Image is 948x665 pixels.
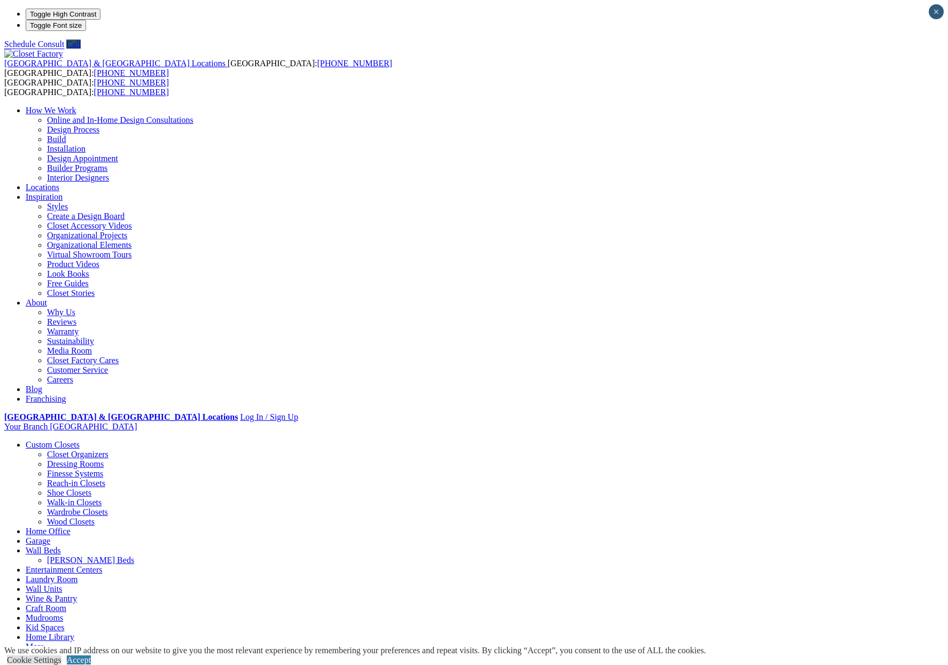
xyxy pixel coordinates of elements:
a: Shoe Closets [47,488,91,497]
a: Home Library [26,632,74,641]
a: Organizational Projects [47,231,127,240]
a: Closet Accessory Videos [47,221,132,230]
a: Media Room [47,346,92,355]
a: Build [47,135,66,144]
a: Customer Service [47,365,108,374]
a: Wood Closets [47,517,95,526]
a: Home Office [26,527,71,536]
button: Toggle High Contrast [26,9,100,20]
a: Installation [47,144,86,153]
a: Accept [67,655,91,664]
a: Locations [26,183,59,192]
span: [GEOGRAPHIC_DATA]: [GEOGRAPHIC_DATA]: [4,59,392,77]
a: Design Process [47,125,99,134]
a: Log In / Sign Up [240,412,298,421]
span: Toggle High Contrast [30,10,96,18]
a: Walk-in Closets [47,498,102,507]
a: Call [66,40,81,49]
a: Careers [47,375,73,384]
a: Closet Organizers [47,450,108,459]
a: How We Work [26,106,76,115]
img: Closet Factory [4,49,63,59]
a: [PHONE_NUMBER] [94,78,169,87]
a: Finesse Systems [47,469,103,478]
a: [GEOGRAPHIC_DATA] & [GEOGRAPHIC_DATA] Locations [4,59,228,68]
a: Wine & Pantry [26,594,77,603]
a: Virtual Showroom Tours [47,250,132,259]
a: Wardrobe Closets [47,507,108,517]
a: Online and In-Home Design Consultations [47,115,193,124]
a: Franchising [26,394,66,403]
a: About [26,298,47,307]
a: Why Us [47,308,75,317]
a: Look Books [47,269,89,278]
span: [GEOGRAPHIC_DATA] [50,422,137,431]
a: Dressing Rooms [47,459,104,468]
a: Kid Spaces [26,623,64,632]
a: Schedule Consult [4,40,64,49]
a: [PHONE_NUMBER] [317,59,392,68]
span: Toggle Font size [30,21,82,29]
a: Closet Factory Cares [47,356,119,365]
a: [PERSON_NAME] Beds [47,556,134,565]
a: Your Branch [GEOGRAPHIC_DATA] [4,422,137,431]
a: Mudrooms [26,613,63,622]
a: Styles [47,202,68,211]
button: Toggle Font size [26,20,86,31]
div: We use cookies and IP address on our website to give you the most relevant experience by remember... [4,646,706,655]
span: Your Branch [4,422,48,431]
a: Closet Stories [47,288,95,298]
a: Wall Beds [26,546,61,555]
a: Free Guides [47,279,89,288]
a: Wall Units [26,584,62,593]
a: Sustainability [47,337,94,346]
a: Garage [26,536,50,545]
a: Warranty [47,327,79,336]
a: [PHONE_NUMBER] [94,88,169,97]
button: Close [929,4,944,19]
a: Organizational Elements [47,240,131,249]
a: [PHONE_NUMBER] [94,68,169,77]
a: Reviews [47,317,76,326]
a: [GEOGRAPHIC_DATA] & [GEOGRAPHIC_DATA] Locations [4,412,238,421]
a: Reach-in Closets [47,479,105,488]
a: Blog [26,385,42,394]
a: Entertainment Centers [26,565,103,574]
a: More menu text will display only on big screen [26,642,44,651]
a: Craft Room [26,604,66,613]
a: Interior Designers [47,173,109,182]
a: Builder Programs [47,163,107,173]
a: Custom Closets [26,440,80,449]
a: Design Appointment [47,154,118,163]
span: [GEOGRAPHIC_DATA] & [GEOGRAPHIC_DATA] Locations [4,59,226,68]
span: [GEOGRAPHIC_DATA]: [GEOGRAPHIC_DATA]: [4,78,169,97]
a: Laundry Room [26,575,77,584]
a: Create a Design Board [47,212,125,221]
a: Inspiration [26,192,63,201]
a: Product Videos [47,260,99,269]
a: Cookie Settings [7,655,61,664]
